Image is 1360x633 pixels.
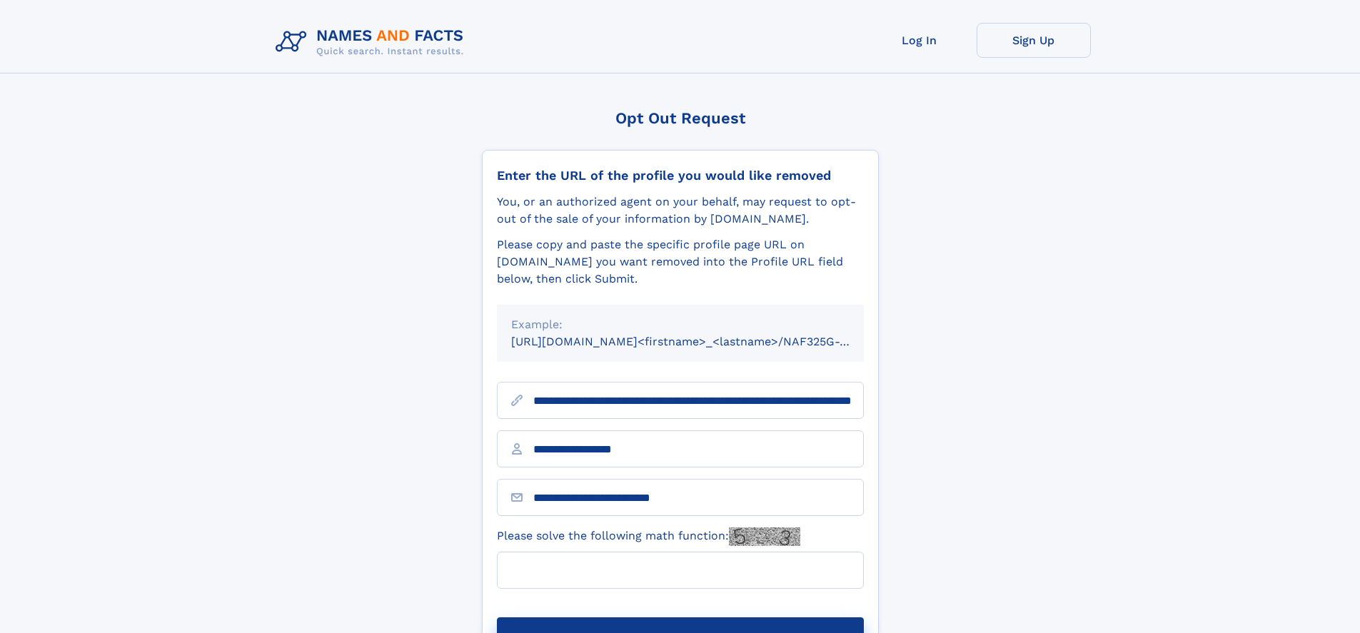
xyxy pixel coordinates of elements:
a: Log In [862,23,977,58]
small: [URL][DOMAIN_NAME]<firstname>_<lastname>/NAF325G-xxxxxxxx [511,335,891,348]
img: Logo Names and Facts [270,23,475,61]
div: Opt Out Request [482,109,879,127]
div: You, or an authorized agent on your behalf, may request to opt-out of the sale of your informatio... [497,193,864,228]
div: Example: [511,316,850,333]
div: Enter the URL of the profile you would like removed [497,168,864,183]
div: Please copy and paste the specific profile page URL on [DOMAIN_NAME] you want removed into the Pr... [497,236,864,288]
label: Please solve the following math function: [497,527,800,546]
a: Sign Up [977,23,1091,58]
